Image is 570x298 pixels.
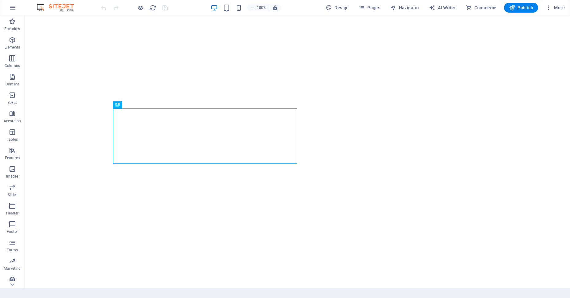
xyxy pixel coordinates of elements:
[427,3,458,13] button: AI Writer
[7,248,18,253] p: Forms
[35,4,81,11] img: Editor Logo
[7,229,18,234] p: Footer
[466,5,497,11] span: Commerce
[509,5,533,11] span: Publish
[545,5,565,11] span: More
[429,5,456,11] span: AI Writer
[543,3,567,13] button: More
[390,5,419,11] span: Navigator
[247,4,269,11] button: 100%
[326,5,349,11] span: Design
[5,45,20,50] p: Elements
[137,4,144,11] button: Click here to leave preview mode and continue editing
[388,3,422,13] button: Navigator
[4,266,21,271] p: Marketing
[6,211,18,216] p: Header
[7,137,18,142] p: Tables
[272,5,278,10] i: On resize automatically adjust zoom level to fit chosen device.
[463,3,499,13] button: Commerce
[8,192,17,197] p: Slider
[323,3,351,13] div: Design (Ctrl+Alt+Y)
[256,4,266,11] h6: 100%
[5,63,20,68] p: Columns
[504,3,538,13] button: Publish
[5,155,20,160] p: Features
[4,119,21,124] p: Accordion
[323,3,351,13] button: Design
[7,100,18,105] p: Boxes
[4,26,20,31] p: Favorites
[359,5,380,11] span: Pages
[149,4,156,11] i: Reload page
[6,82,19,87] p: Content
[6,174,19,179] p: Images
[356,3,383,13] button: Pages
[149,4,156,11] button: reload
